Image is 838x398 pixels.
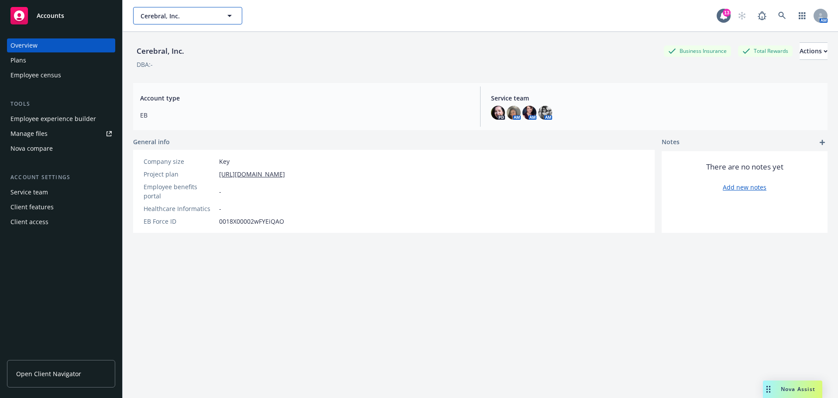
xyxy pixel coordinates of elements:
a: Client access [7,215,115,229]
a: Start snowing [733,7,751,24]
a: Manage files [7,127,115,141]
span: Service team [491,93,821,103]
span: EB [140,111,470,120]
div: Total Rewards [738,45,793,56]
a: add [817,137,828,148]
span: Key [219,157,230,166]
div: Cerebral, Inc. [133,45,188,57]
a: Search [773,7,791,24]
div: Company size [144,157,216,166]
div: Employee experience builder [10,112,96,126]
span: Accounts [37,12,64,19]
div: EB Force ID [144,217,216,226]
span: - [219,187,221,196]
div: Client access [10,215,48,229]
span: Nova Assist [781,385,815,393]
button: Actions [800,42,828,60]
span: There are no notes yet [706,162,783,172]
a: Overview [7,38,115,52]
span: - [219,204,221,213]
span: General info [133,137,170,146]
div: Healthcare Informatics [144,204,216,213]
img: photo [507,106,521,120]
div: Manage files [10,127,48,141]
div: Plans [10,53,26,67]
span: Cerebral, Inc. [141,11,216,21]
div: Project plan [144,170,216,179]
a: Plans [7,53,115,67]
span: Open Client Navigator [16,369,81,378]
div: 13 [723,9,731,17]
div: Account settings [7,173,115,182]
div: Employee benefits portal [144,182,216,201]
img: photo [522,106,536,120]
a: Employee experience builder [7,112,115,126]
div: Tools [7,100,115,108]
a: Switch app [793,7,811,24]
div: Actions [800,43,828,59]
a: [URL][DOMAIN_NAME] [219,170,285,179]
a: Nova compare [7,142,115,156]
span: Notes [662,137,680,148]
a: Accounts [7,3,115,28]
div: Nova compare [10,142,53,156]
div: Service team [10,185,48,199]
a: Client features [7,200,115,214]
a: Add new notes [723,183,766,192]
span: 0018X00002wFYEiQAO [219,217,284,226]
button: Cerebral, Inc. [133,7,242,24]
a: Report a Bug [753,7,771,24]
div: Drag to move [763,381,774,398]
button: Nova Assist [763,381,822,398]
a: Employee census [7,68,115,82]
div: Overview [10,38,38,52]
img: photo [538,106,552,120]
img: photo [491,106,505,120]
div: DBA: - [137,60,153,69]
div: Client features [10,200,54,214]
div: Business Insurance [664,45,731,56]
div: Employee census [10,68,61,82]
span: Account type [140,93,470,103]
a: Service team [7,185,115,199]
